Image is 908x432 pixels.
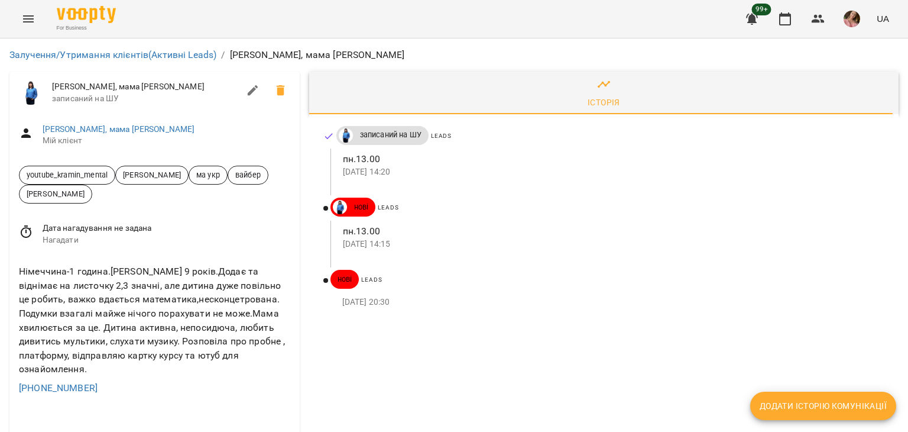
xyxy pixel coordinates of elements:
div: Історія [588,95,620,109]
span: нові [330,274,359,285]
span: Leads [431,133,452,139]
p: [DATE] 14:15 [343,238,880,250]
img: Дащенко Аня [19,81,43,105]
span: нові [347,202,376,212]
span: For Business [57,24,116,32]
nav: breadcrumb [9,48,899,62]
img: Дащенко Аня [339,128,353,143]
a: Залучення/Утримання клієнтів(Активні Leads) [9,49,216,60]
span: Leads [378,204,398,211]
span: [PERSON_NAME] [20,188,92,199]
a: Дащенко Аня [330,200,347,214]
span: вайбер [228,169,268,180]
a: [PERSON_NAME], мама [PERSON_NAME] [43,124,195,134]
img: Дащенко Аня [333,200,347,214]
span: Додати історію комунікації [760,399,887,413]
p: пн.13.00 [343,152,880,166]
span: ма укр [189,169,227,180]
a: [PHONE_NUMBER] [19,382,98,394]
button: Menu [14,5,43,33]
a: Дащенко Аня [336,128,353,143]
span: записаний на ШУ [52,93,239,105]
span: UA [877,12,889,25]
p: [DATE] 14:20 [343,166,880,178]
span: записаний на ШУ [353,130,429,140]
span: 99+ [752,4,771,15]
p: [PERSON_NAME], мама [PERSON_NAME] [230,48,405,62]
button: Додати історію комунікації [750,392,896,420]
span: youtube_kramin_mental [20,169,115,180]
button: UA [872,8,894,30]
span: Leads [361,276,382,283]
span: [PERSON_NAME] [116,169,188,180]
img: Voopty Logo [57,6,116,23]
span: Дата нагадування не задана [43,223,290,234]
span: Нагадати [43,234,290,246]
p: пн.13.00 [343,224,880,238]
p: [DATE] 20:30 [342,296,880,308]
div: Німеччина-1 година.[PERSON_NAME] 9 років.Додає та віднімає на листочку 2,3 значні, але дитина дуж... [17,262,293,379]
img: e4201cb721255180434d5b675ab1e4d4.jpg [844,11,860,27]
span: [PERSON_NAME], мама [PERSON_NAME] [52,81,239,93]
span: Мій клієнт [43,135,290,147]
li: / [221,48,225,62]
